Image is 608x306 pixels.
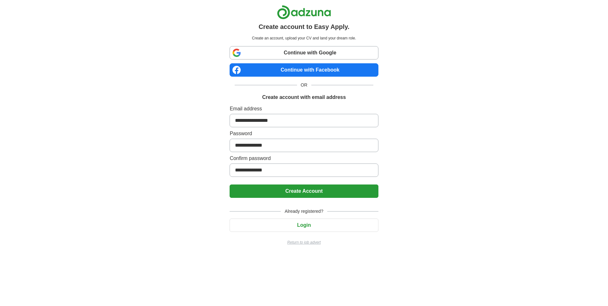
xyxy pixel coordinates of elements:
[297,82,311,88] span: OR
[230,222,378,228] a: Login
[230,219,378,232] button: Login
[231,35,377,41] p: Create an account, upload your CV and land your dream role.
[259,22,349,31] h1: Create account to Easy Apply.
[230,184,378,198] button: Create Account
[277,5,331,19] img: Adzuna logo
[230,46,378,59] a: Continue with Google
[230,105,378,113] label: Email address
[230,130,378,137] label: Password
[230,63,378,77] a: Continue with Facebook
[262,94,346,101] h1: Create account with email address
[230,155,378,162] label: Confirm password
[230,240,378,245] a: Return to job advert
[281,208,327,215] span: Already registered?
